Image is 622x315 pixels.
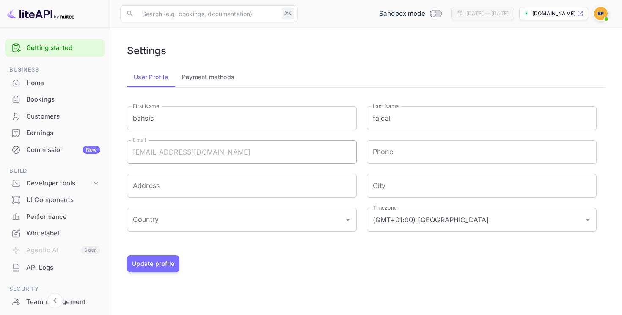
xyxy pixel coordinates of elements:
[175,67,242,87] button: Payment methods
[83,146,100,154] div: New
[5,39,105,57] div: Getting started
[26,95,100,105] div: Bookings
[5,260,105,275] a: API Logs
[5,209,105,224] a: Performance
[367,140,597,164] input: phone
[26,145,100,155] div: Commission
[367,174,597,198] input: City
[131,212,340,228] input: Country
[5,142,105,157] a: CommissionNew
[5,125,105,141] a: Earnings
[373,204,396,211] label: Timezone
[5,75,105,91] a: Home
[379,9,425,19] span: Sandbox mode
[26,195,100,205] div: UI Components
[127,255,179,272] button: Update profile
[5,176,105,191] div: Developer tools
[373,102,399,110] label: Last Name
[5,65,105,75] span: Business
[127,106,357,130] input: First Name
[532,10,575,17] p: [DOMAIN_NAME]
[5,192,105,208] div: UI Components
[5,225,105,241] a: Whitelabel
[594,7,608,20] img: bahsis faical
[26,297,100,307] div: Team management
[26,229,100,238] div: Whitelabel
[127,67,175,87] button: User Profile
[26,112,100,122] div: Customers
[376,9,445,19] div: Switch to Production mode
[26,43,100,53] a: Getting started
[137,5,278,22] input: Search (e.g. bookings, documentation)
[26,78,100,88] div: Home
[5,91,105,107] a: Bookings
[5,166,105,176] span: Build
[342,214,354,226] button: Open
[5,192,105,207] a: UI Components
[127,174,357,198] input: Address
[47,293,63,308] button: Collapse navigation
[5,209,105,225] div: Performance
[127,140,357,164] input: Email
[5,260,105,276] div: API Logs
[5,294,105,309] a: Team management
[26,212,100,222] div: Performance
[466,10,509,17] div: [DATE] — [DATE]
[5,142,105,158] div: CommissionNew
[127,44,166,57] h6: Settings
[26,128,100,138] div: Earnings
[5,108,105,124] a: Customers
[282,8,294,19] div: ⌘K
[5,225,105,242] div: Whitelabel
[5,91,105,108] div: Bookings
[582,214,594,226] button: Open
[5,285,105,294] span: Security
[26,179,92,188] div: Developer tools
[5,108,105,125] div: Customers
[127,67,605,87] div: account-settings tabs
[367,106,597,130] input: Last Name
[5,294,105,310] div: Team management
[133,102,159,110] label: First Name
[133,136,146,144] label: Email
[26,263,100,273] div: API Logs
[5,125,105,141] div: Earnings
[7,7,74,20] img: LiteAPI logo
